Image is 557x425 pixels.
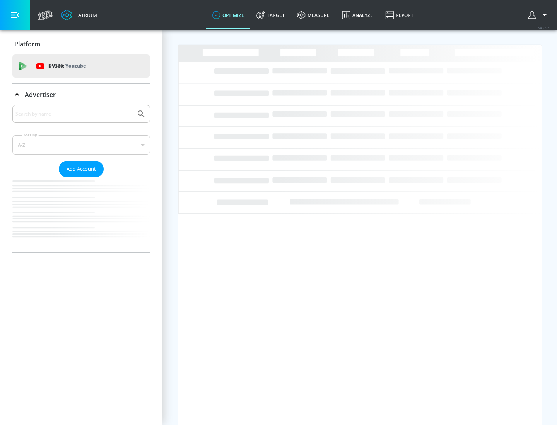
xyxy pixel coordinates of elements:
[206,1,250,29] a: optimize
[12,177,150,252] nav: list of Advertiser
[15,109,133,119] input: Search by name
[67,165,96,173] span: Add Account
[59,161,104,177] button: Add Account
[22,133,39,138] label: Sort By
[291,1,336,29] a: measure
[336,1,379,29] a: Analyze
[14,40,40,48] p: Platform
[12,135,150,155] div: A-Z
[379,1,420,29] a: Report
[61,9,97,21] a: Atrium
[538,25,549,30] span: v 4.25.2
[25,90,56,99] p: Advertiser
[12,54,150,78] div: DV360: Youtube
[12,84,150,105] div: Advertiser
[12,105,150,252] div: Advertiser
[75,12,97,19] div: Atrium
[65,62,86,70] p: Youtube
[12,33,150,55] div: Platform
[250,1,291,29] a: Target
[48,62,86,70] p: DV360:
